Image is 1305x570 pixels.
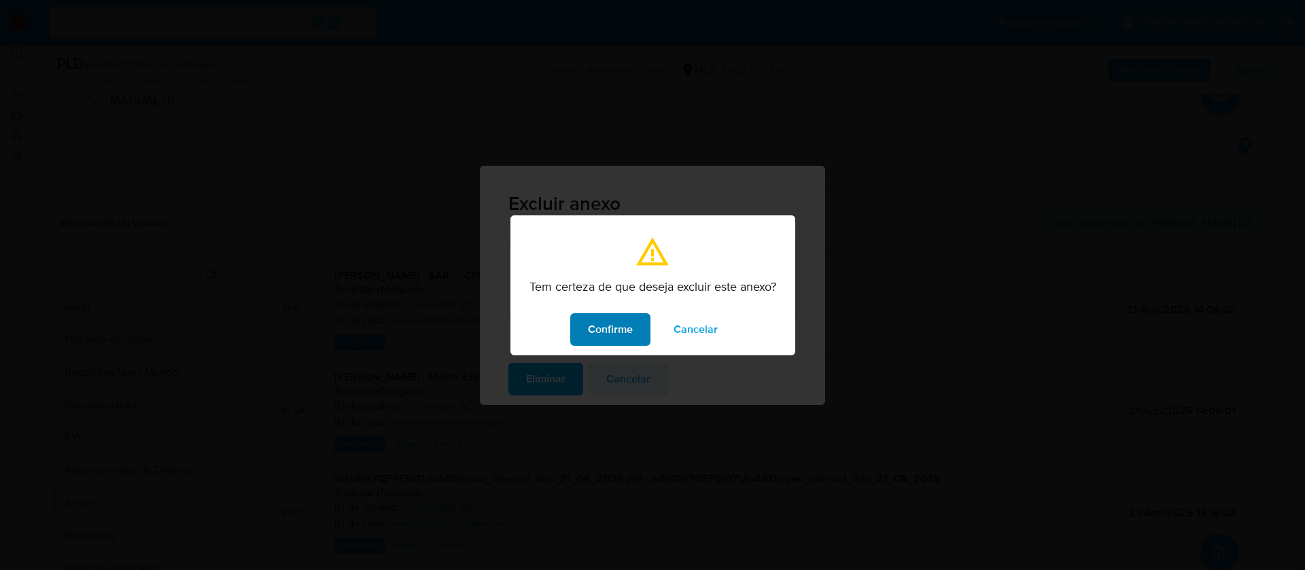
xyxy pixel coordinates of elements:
div: modal_confirmation.title [510,215,795,355]
p: Tem certeza de que deseja excluir este anexo? [529,279,776,294]
button: modal_confirmation.confirm [570,313,650,346]
span: Confirme [588,315,633,344]
span: Cancelar [674,315,718,344]
button: modal_confirmation.cancel [656,313,735,346]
